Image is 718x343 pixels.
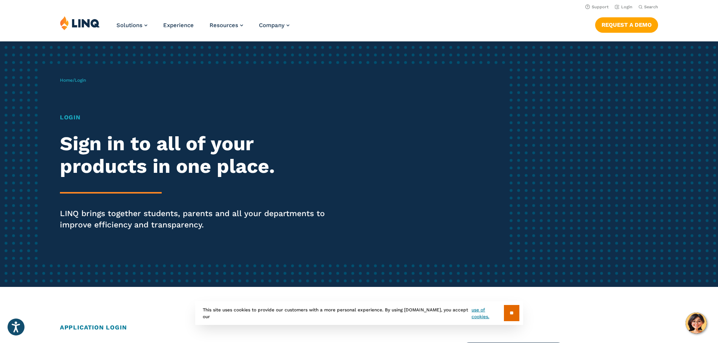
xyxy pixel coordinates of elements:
span: Solutions [116,22,142,29]
a: Support [585,5,609,9]
div: This site uses cookies to provide our customers with a more personal experience. By using [DOMAIN... [195,301,523,325]
a: Login [615,5,632,9]
span: Search [644,5,658,9]
p: LINQ brings together students, parents and all your departments to improve efficiency and transpa... [60,208,337,230]
button: Open Search Bar [638,4,658,10]
a: Resources [210,22,243,29]
a: use of cookies. [472,306,504,320]
a: Home [60,78,73,83]
h1: Login [60,113,337,122]
button: Hello, have a question? Let’s chat. [686,313,707,334]
span: Login [75,78,86,83]
a: Request a Demo [595,17,658,32]
span: Resources [210,22,238,29]
nav: Button Navigation [595,16,658,32]
span: / [60,78,86,83]
h2: Sign in to all of your products in one place. [60,133,337,178]
a: Experience [163,22,194,29]
a: Company [259,22,289,29]
nav: Primary Navigation [116,16,289,41]
img: LINQ | K‑12 Software [60,16,100,30]
a: Solutions [116,22,147,29]
span: Company [259,22,285,29]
